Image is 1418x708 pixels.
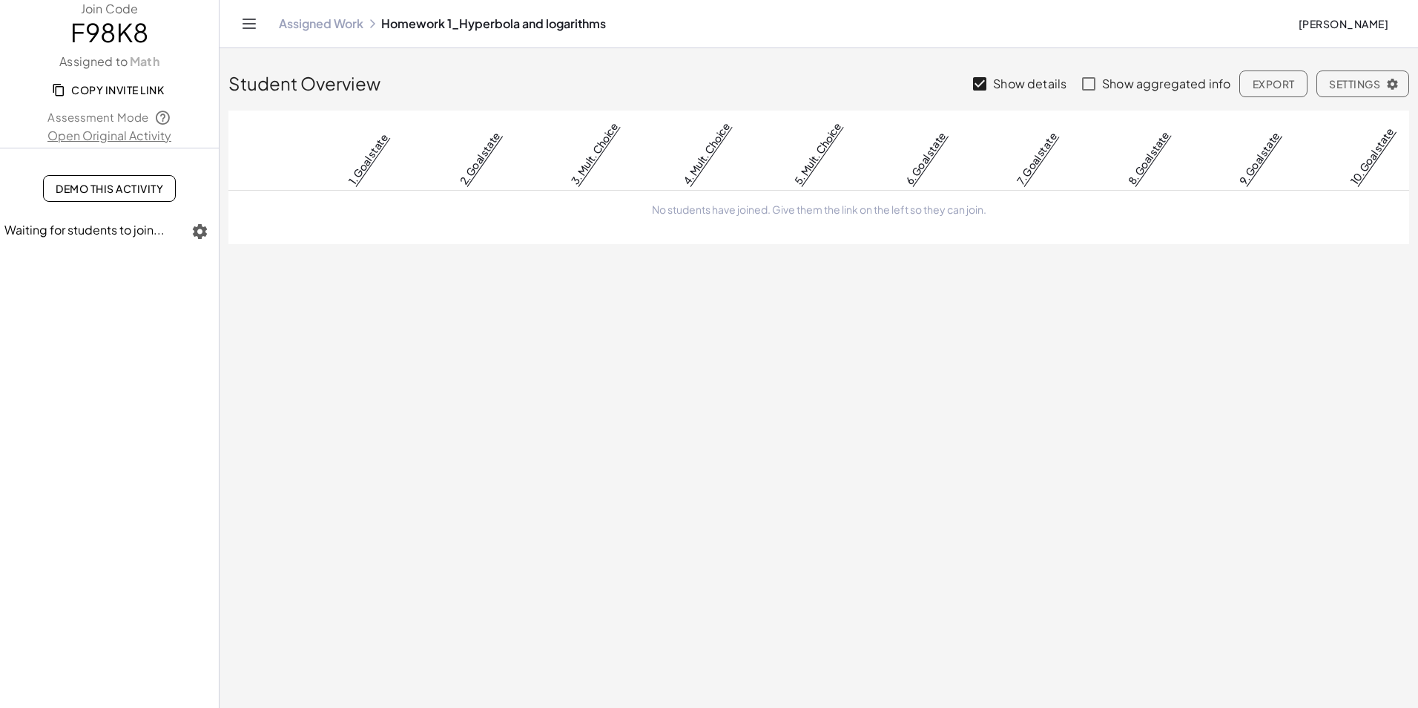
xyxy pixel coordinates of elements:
a: 3. Mult. Choice [568,119,621,187]
span: Export [1252,77,1294,91]
a: 5. Mult. Choice [791,119,843,187]
td: No students have joined. Give them the link on the left so they can join. [228,191,1409,229]
button: Export [1239,71,1307,97]
span: Settings [1329,77,1396,91]
a: 9. Goal state [1236,129,1282,187]
button: Toggle navigation [237,12,261,36]
a: 10. Goal state [1348,125,1396,187]
button: [PERSON_NAME] [1286,10,1400,37]
a: 6. Goal state [903,129,949,187]
label: Show aggregated info [1102,66,1230,102]
span: Demo This Activity [56,182,163,195]
div: Student Overview [228,48,1409,102]
span: Waiting for students to join... [4,222,165,237]
a: 4. Mult. Choice [679,119,732,187]
a: Demo This Activity [43,175,176,202]
label: Assigned to [59,53,159,71]
label: Show details [993,66,1066,102]
span: [PERSON_NAME] [1298,17,1388,30]
a: 8. Goal state [1125,128,1172,187]
a: Assigned Work [279,16,363,31]
a: 2. Goal state [457,129,503,187]
span: Copy Invite Link [55,83,164,96]
button: Settings [1316,71,1409,97]
a: 7. Goal state [1014,129,1060,186]
a: 1. Goal state [346,131,391,187]
a: Math [128,53,159,71]
button: Copy Invite Link [43,76,176,103]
